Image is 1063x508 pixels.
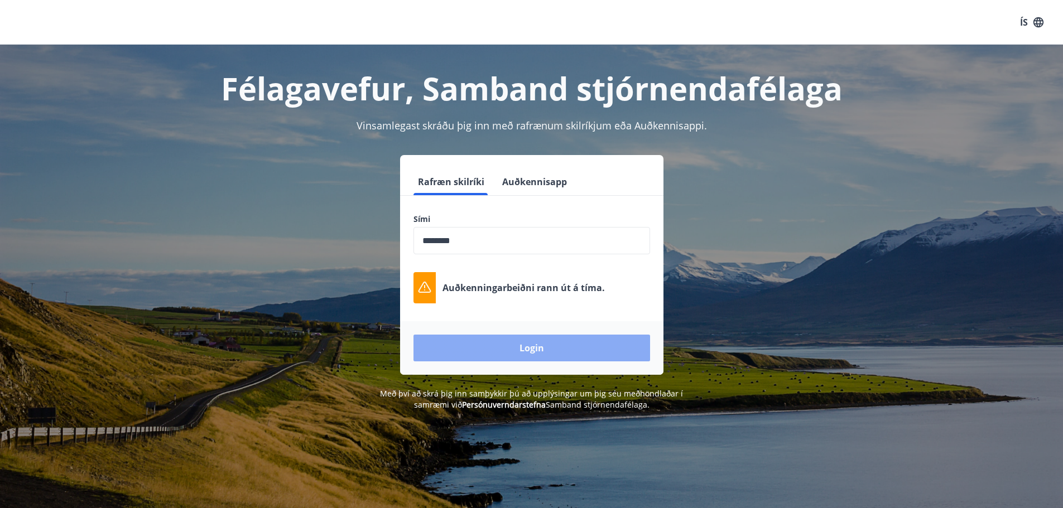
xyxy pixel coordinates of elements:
[1014,12,1050,32] button: ÍS
[462,399,546,410] a: Persónuverndarstefna
[143,67,920,109] h1: Félagavefur, Samband stjórnendafélaga
[380,388,683,410] span: Með því að skrá þig inn samþykkir þú að upplýsingar um þig séu meðhöndlaðar í samræmi við Samband...
[413,214,650,225] label: Sími
[442,282,605,294] p: Auðkenningarbeiðni rann út á tíma.
[357,119,707,132] span: Vinsamlegast skráðu þig inn með rafrænum skilríkjum eða Auðkennisappi.
[498,168,571,195] button: Auðkennisapp
[413,168,489,195] button: Rafræn skilríki
[413,335,650,361] button: Login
